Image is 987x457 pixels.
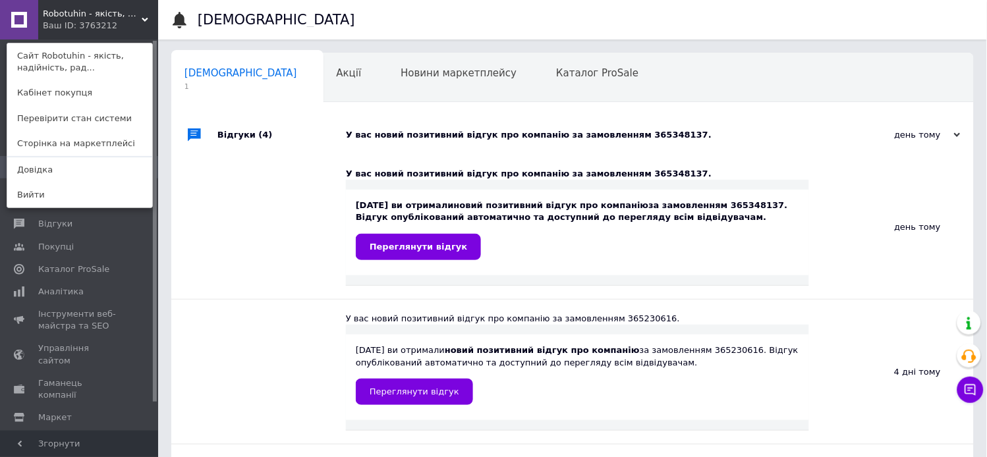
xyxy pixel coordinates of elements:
div: день тому [829,129,961,141]
div: Відгуки [217,115,346,155]
div: У вас новий позитивний відгук про компанію за замовленням 365230616. [346,313,809,325]
a: Переглянути відгук [356,379,473,405]
a: Сторінка на маркетплейсі [7,131,152,156]
span: (4) [259,130,273,140]
span: [DEMOGRAPHIC_DATA] [184,67,297,79]
span: Аналітика [38,286,84,298]
div: У вас новий позитивний відгук про компанію за замовленням 365348137. [346,168,809,180]
b: новий позитивний відгук про компанію [454,200,649,210]
div: [DATE] ви отримали за замовленням 365230616. Відгук опублікований автоматично та доступний до пер... [356,344,799,404]
span: Robotuhin - якість, надійність, радість! [43,8,142,20]
a: Кабінет покупця [7,80,152,105]
b: новий позитивний відгук про компанію [445,345,640,355]
a: Сайт Robotuhin - якість, надійність, рад... [7,43,152,80]
span: Гаманець компанії [38,377,122,401]
span: Переглянути відгук [370,387,459,396]
a: Перевірити стан системи [7,106,152,131]
span: Каталог ProSale [38,263,109,275]
h1: [DEMOGRAPHIC_DATA] [198,12,355,28]
span: Відгуки [38,218,72,230]
span: 1 [184,82,297,92]
span: Новини маркетплейсу [401,67,517,79]
div: У вас новий позитивний відгук про компанію за замовленням 365348137. [346,129,829,141]
button: Чат з покупцем [957,377,984,403]
div: день тому [809,155,974,299]
span: Каталог ProSale [556,67,638,79]
a: Довідка [7,157,152,182]
a: Вийти [7,182,152,207]
span: Переглянути відгук [370,242,467,252]
a: Переглянути відгук [356,234,481,260]
span: Маркет [38,412,72,423]
div: Ваш ID: 3763212 [43,20,98,32]
span: Управління сайтом [38,342,122,366]
div: [DATE] ви отримали за замовленням 365348137. Відгук опублікований автоматично та доступний до пер... [356,200,799,259]
span: Акції [337,67,362,79]
span: Покупці [38,241,74,253]
span: Інструменти веб-майстра та SEO [38,308,122,332]
div: 4 дні тому [809,300,974,444]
